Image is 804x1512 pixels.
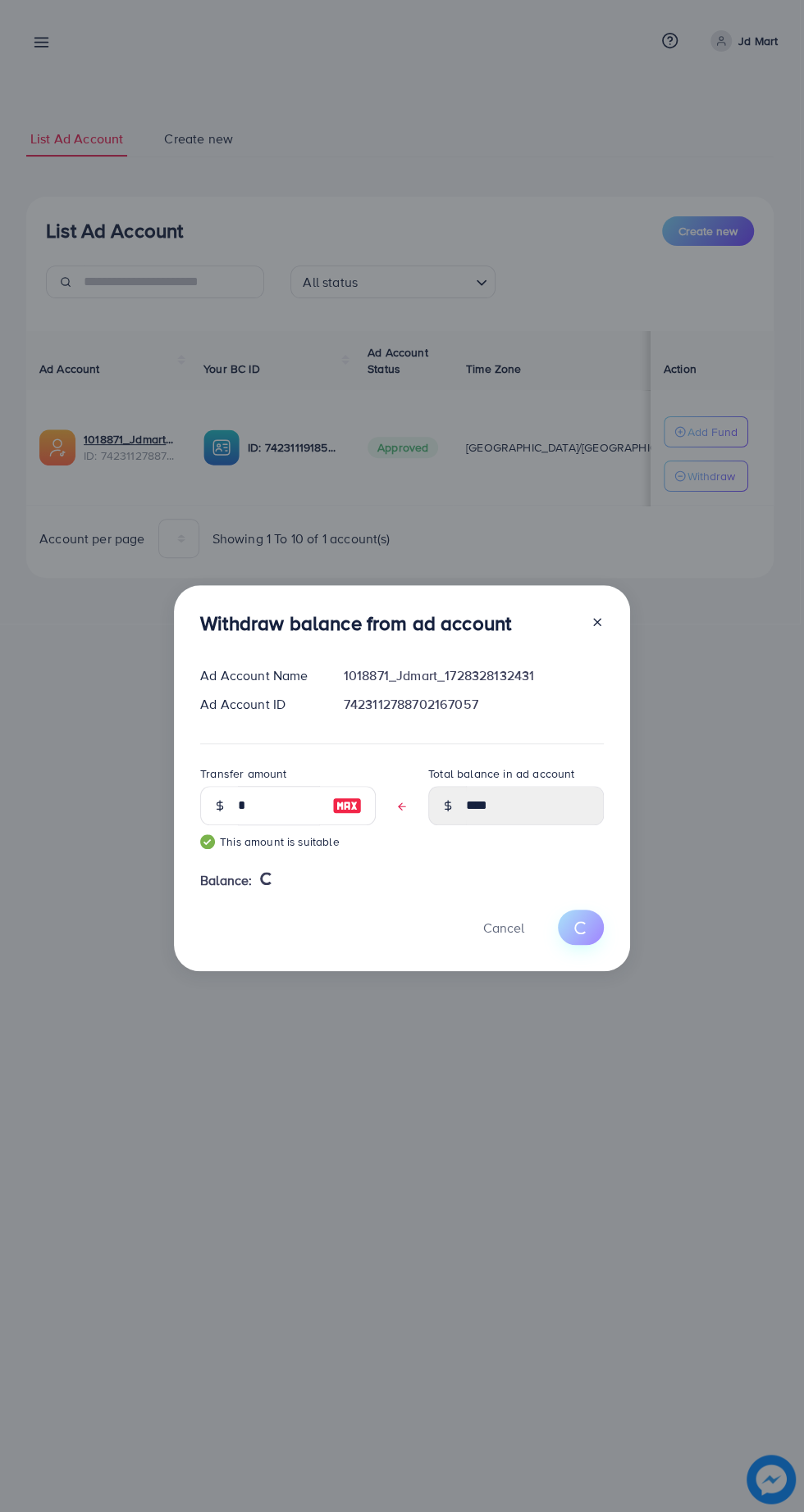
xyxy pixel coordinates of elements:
[200,871,252,890] span: Balance:
[187,695,331,714] div: Ad Account ID
[332,796,362,815] img: image
[200,765,286,782] label: Transfer amount
[200,833,376,850] small: This amount is suitable
[483,919,524,937] span: Cancel
[428,765,574,782] label: Total balance in ad account
[200,834,215,849] img: guide
[200,611,511,635] h3: Withdraw balance from ad account
[331,666,617,685] div: 1018871_Jdmart_1728328132431
[331,695,617,714] div: 7423112788702167057
[187,666,331,685] div: Ad Account Name
[463,910,545,945] button: Cancel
